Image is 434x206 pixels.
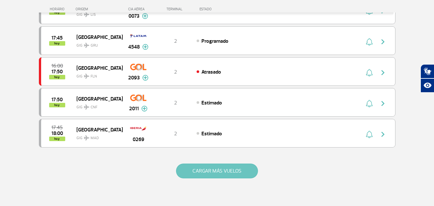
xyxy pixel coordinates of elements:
button: Abrir recursos assistivos. [421,78,434,93]
div: CIA AÉREA [122,7,155,11]
span: MAD [91,135,99,141]
span: Atrasado [201,69,221,75]
span: [GEOGRAPHIC_DATA] [76,33,118,41]
span: 2 [174,38,177,44]
button: Abrir tradutor de língua de sinais. [421,64,434,78]
span: GRU [91,43,98,49]
span: hoy [49,41,65,46]
img: seta-direita-painel-voo.svg [379,130,387,138]
span: Estimado [201,130,222,137]
img: sino-painel-voo.svg [366,100,373,107]
img: sino-painel-voo.svg [366,130,373,138]
img: mais-info-painel-voo.svg [141,106,147,112]
span: 0073 [128,12,139,20]
div: Plugin de acessibilidade da Hand Talk. [421,64,434,93]
span: FLN [91,74,97,79]
span: GIG [76,132,118,141]
img: sino-painel-voo.svg [366,69,373,76]
span: Estimado [201,100,222,106]
span: 2025-09-28 16:00:00 [51,64,63,68]
img: destiny_airplane.svg [84,43,89,48]
span: 2025-09-28 17:45:00 [51,125,63,130]
div: ESTADO [196,7,249,11]
span: 2025-09-28 18:00:00 [51,131,63,136]
span: 2011 [129,105,139,112]
span: GIG [76,39,118,49]
span: 2 [174,100,177,106]
img: seta-direita-painel-voo.svg [379,69,387,76]
span: [GEOGRAPHIC_DATA] [76,125,118,134]
span: hoy [49,103,65,107]
span: GIG [76,70,118,79]
img: destiny_airplane.svg [84,104,89,110]
img: mais-info-painel-voo.svg [142,13,148,19]
span: 2 [174,130,177,137]
button: CARGAR MÁS VUELOS [176,164,258,178]
img: sino-painel-voo.svg [366,38,373,46]
span: 2025-09-28 17:50:00 [51,97,63,102]
span: 2093 [128,74,140,82]
span: 0269 [133,136,144,143]
span: 2025-09-28 17:45:00 [51,36,63,40]
span: GIG [76,101,118,110]
div: HORÁRIO [41,7,76,11]
img: mais-info-painel-voo.svg [142,75,148,81]
div: TERMINAL [155,7,196,11]
img: destiny_airplane.svg [84,74,89,79]
div: ORIGEM [75,7,122,11]
span: 2025-09-28 17:50:00 [51,69,63,74]
img: mais-info-painel-voo.svg [142,44,148,50]
span: 2 [174,69,177,75]
span: 4548 [128,43,140,51]
img: seta-direita-painel-voo.svg [379,100,387,107]
span: hoy [49,137,65,141]
img: destiny_airplane.svg [84,135,89,140]
span: CNF [91,104,97,110]
span: Programado [201,38,228,44]
img: seta-direita-painel-voo.svg [379,38,387,46]
span: hoy [49,75,65,79]
span: [GEOGRAPHIC_DATA] [76,94,118,103]
span: [GEOGRAPHIC_DATA] [76,64,118,72]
